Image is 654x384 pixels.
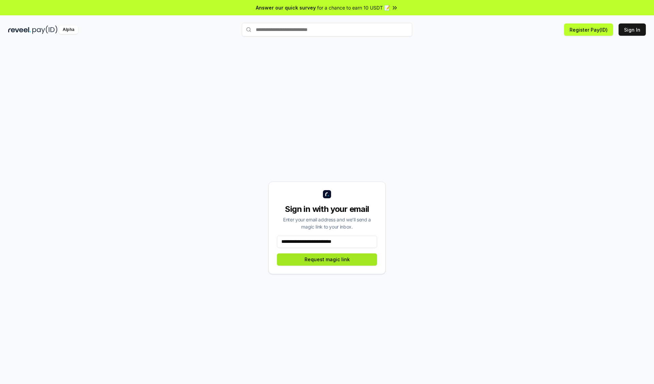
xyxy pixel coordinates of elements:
img: logo_small [323,190,331,198]
div: Enter your email address and we’ll send a magic link to your inbox. [277,216,377,230]
span: for a chance to earn 10 USDT 📝 [317,4,390,11]
button: Sign In [619,23,646,36]
div: Sign in with your email [277,204,377,215]
img: reveel_dark [8,26,31,34]
button: Request magic link [277,253,377,266]
button: Register Pay(ID) [564,23,613,36]
img: pay_id [32,26,58,34]
span: Answer our quick survey [256,4,316,11]
div: Alpha [59,26,78,34]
